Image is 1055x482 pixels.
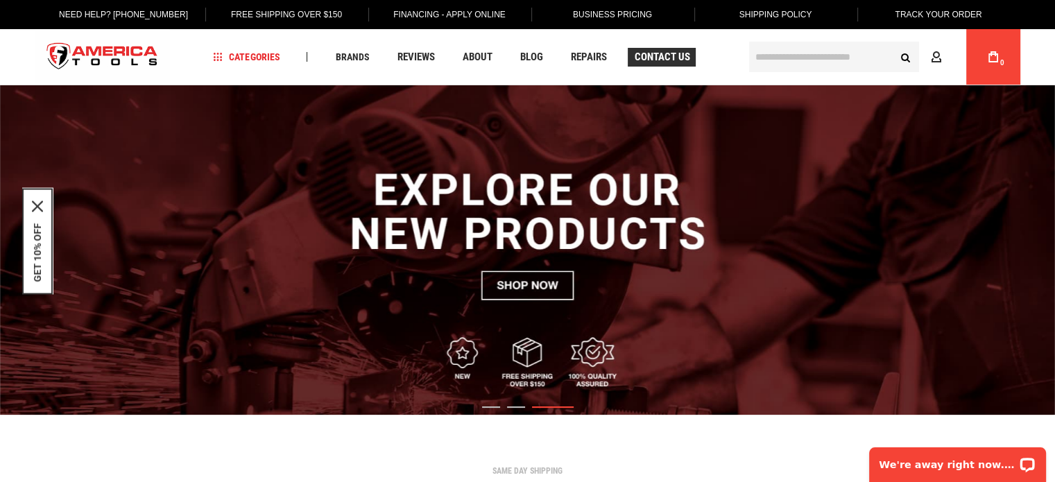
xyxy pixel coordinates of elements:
a: store logo [35,31,170,83]
span: Reviews [397,52,434,62]
a: Brands [329,48,375,67]
span: 0 [1000,59,1004,67]
a: About [456,48,498,67]
div: SAME DAY SHIPPING [32,467,1024,475]
svg: close icon [32,200,43,212]
button: Search [893,44,919,70]
span: Brands [335,52,369,62]
span: Categories [213,52,280,62]
a: Categories [207,48,286,67]
a: 0 [980,29,1006,85]
img: America Tools [35,31,170,83]
span: Shipping Policy [739,10,812,19]
a: Contact Us [628,48,696,67]
iframe: LiveChat chat widget [860,438,1055,482]
span: Blog [520,52,542,62]
a: Blog [513,48,549,67]
span: Contact Us [634,52,689,62]
button: GET 10% OFF [32,223,43,282]
span: About [462,52,492,62]
button: Close [32,200,43,212]
span: Repairs [570,52,606,62]
a: Repairs [564,48,612,67]
a: Reviews [391,48,440,67]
